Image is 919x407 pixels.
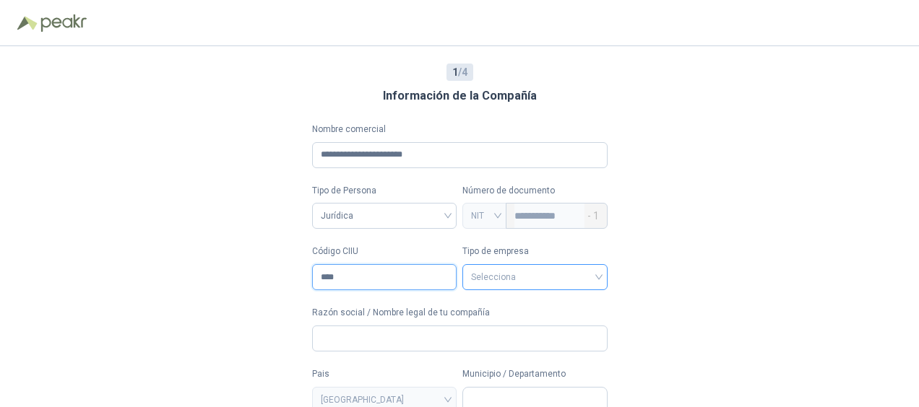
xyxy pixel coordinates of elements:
p: Número de documento [462,184,608,198]
img: Peakr [40,14,87,32]
span: NIT [471,205,498,227]
label: Nombre comercial [312,123,608,136]
label: Tipo de empresa [462,245,608,258]
h3: Información de la Compañía [383,87,537,105]
b: 1 [452,66,458,78]
label: Municipio / Departamento [462,367,608,381]
label: Tipo de Persona [312,184,457,198]
label: Código CIIU [312,245,457,258]
span: Jurídica [321,205,449,227]
span: - 1 [587,203,599,228]
label: Pais [312,367,457,381]
img: Logo [17,16,38,30]
span: / 4 [452,64,467,80]
label: Razón social / Nombre legal de tu compañía [312,306,608,320]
